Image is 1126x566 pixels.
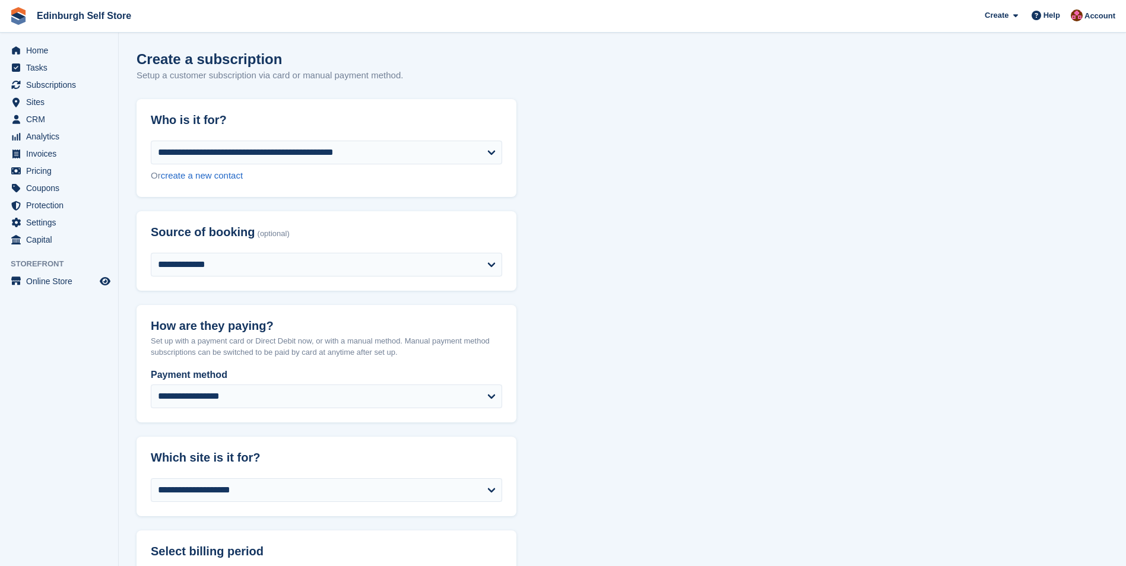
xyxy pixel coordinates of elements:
[151,169,502,183] div: Or
[151,368,502,382] label: Payment method
[32,6,136,26] a: Edinburgh Self Store
[6,94,112,110] a: menu
[26,77,97,93] span: Subscriptions
[985,9,1008,21] span: Create
[6,273,112,290] a: menu
[6,145,112,162] a: menu
[26,59,97,76] span: Tasks
[26,163,97,179] span: Pricing
[151,319,502,333] h2: How are they paying?
[151,113,502,127] h2: Who is it for?
[26,128,97,145] span: Analytics
[6,231,112,248] a: menu
[151,225,255,239] span: Source of booking
[9,7,27,25] img: stora-icon-8386f47178a22dfd0bd8f6a31ec36ba5ce8667c1dd55bd0f319d3a0aa187defe.svg
[26,273,97,290] span: Online Store
[6,197,112,214] a: menu
[137,69,403,82] p: Setup a customer subscription via card or manual payment method.
[6,214,112,231] a: menu
[1071,9,1083,21] img: Lucy Michalec
[26,42,97,59] span: Home
[26,94,97,110] span: Sites
[151,451,502,465] h2: Which site is it for?
[6,59,112,76] a: menu
[98,274,112,288] a: Preview store
[1043,9,1060,21] span: Help
[11,258,118,270] span: Storefront
[6,180,112,196] a: menu
[6,128,112,145] a: menu
[26,145,97,162] span: Invoices
[6,77,112,93] a: menu
[26,214,97,231] span: Settings
[151,335,502,358] p: Set up with a payment card or Direct Debit now, or with a manual method. Manual payment method su...
[6,42,112,59] a: menu
[26,231,97,248] span: Capital
[258,230,290,239] span: (optional)
[151,545,502,558] h2: Select billing period
[1084,10,1115,22] span: Account
[26,111,97,128] span: CRM
[6,111,112,128] a: menu
[161,170,243,180] a: create a new contact
[137,51,282,67] h1: Create a subscription
[6,163,112,179] a: menu
[26,180,97,196] span: Coupons
[26,197,97,214] span: Protection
